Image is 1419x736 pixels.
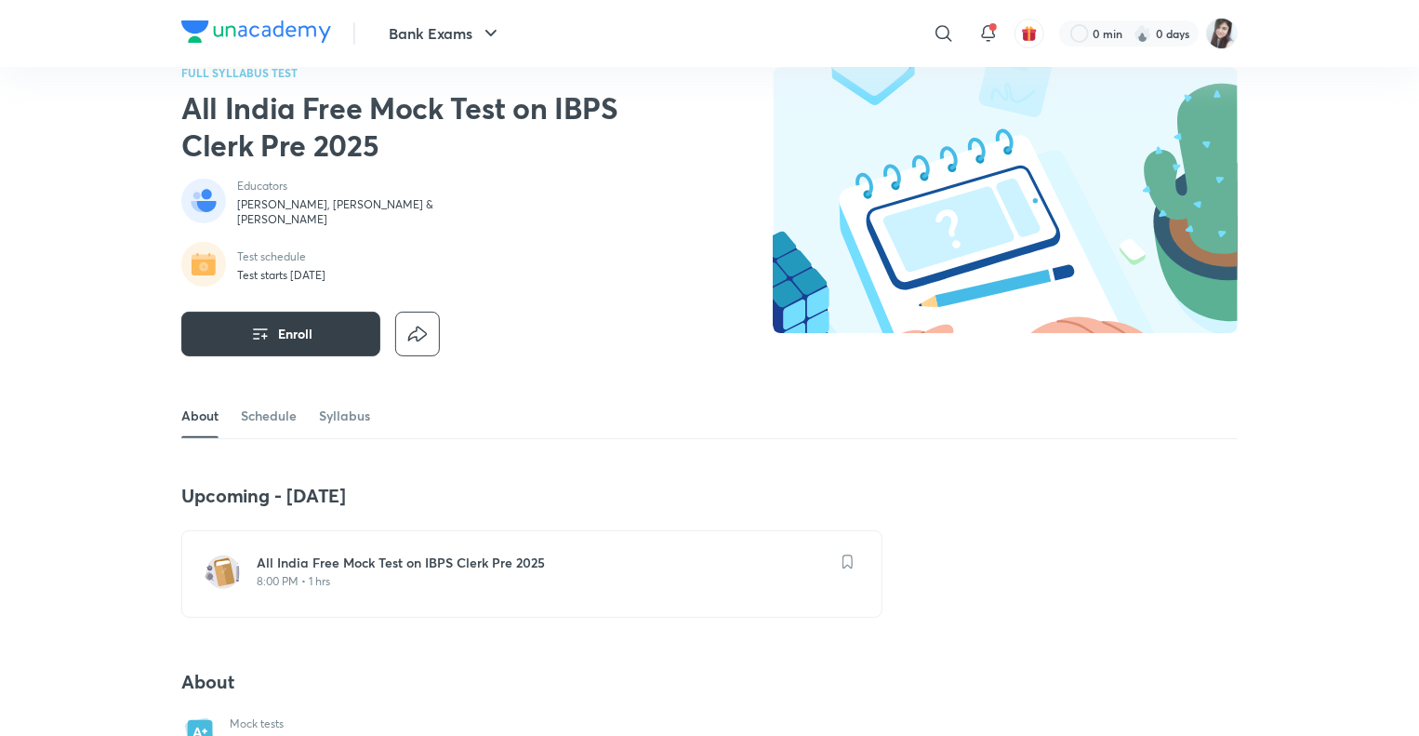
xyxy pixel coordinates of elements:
p: FULL SYLLABUS TEST [181,67,657,78]
p: Educators [237,179,516,194]
p: Test starts [DATE] [237,268,325,283]
h4: About [181,670,882,694]
a: About [181,394,219,438]
a: Company Logo [181,20,331,47]
img: save [842,555,854,569]
img: Company Logo [181,20,331,43]
p: [PERSON_NAME], [PERSON_NAME] & [PERSON_NAME] [237,197,516,227]
img: Manjeet Kaur [1206,18,1238,49]
h2: All India Free Mock Test on IBPS Clerk Pre 2025 [181,89,657,164]
span: Enroll [278,325,312,343]
button: avatar [1015,19,1044,48]
button: Bank Exams [378,15,513,52]
button: Enroll [181,312,380,356]
img: streak [1134,24,1152,43]
img: avatar [1021,25,1038,42]
p: Mock tests [230,716,284,731]
img: test [205,554,242,591]
p: 8:00 PM • 1 hrs [257,574,829,589]
h6: All India Free Mock Test on IBPS Clerk Pre 2025 [257,554,829,572]
a: Schedule [241,394,297,438]
h4: Upcoming - [DATE] [181,484,882,508]
a: Syllabus [319,394,370,438]
p: Test schedule [237,249,325,264]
